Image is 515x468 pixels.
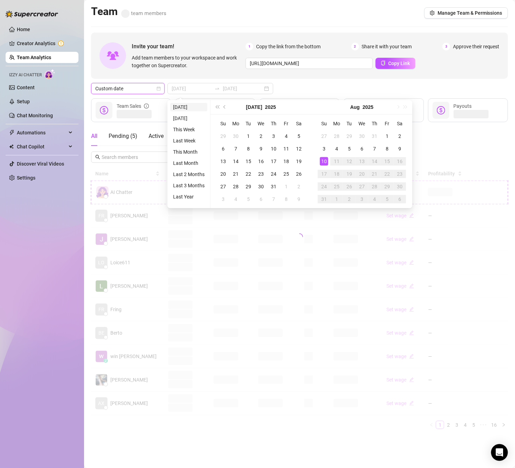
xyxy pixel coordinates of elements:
[438,10,502,16] span: Manage Team & Permissions
[149,133,164,139] span: Active
[368,180,381,193] td: 2025-08-28
[396,145,404,153] div: 9
[100,106,108,114] span: dollar-circle
[320,132,328,140] div: 27
[442,43,450,50] span: 3
[358,145,366,153] div: 6
[282,132,290,140] div: 4
[393,193,406,205] td: 2025-09-06
[244,195,253,203] div: 5
[318,155,330,168] td: 2025-08-10
[170,193,207,201] li: Last Year
[358,132,366,140] div: 30
[381,168,393,180] td: 2025-08-22
[453,43,500,50] span: Approve their request
[132,54,243,69] span: Add team members to your workspace and work together on Supercreator.
[232,145,240,153] div: 7
[343,117,356,130] th: Tu
[370,145,379,153] div: 7
[396,195,404,203] div: 6
[17,55,51,60] a: Team Analytics
[44,69,55,79] img: AI Chatter
[242,142,255,155] td: 2025-07-08
[269,145,278,153] div: 10
[269,182,278,191] div: 31
[280,193,293,205] td: 2025-08-08
[257,132,265,140] div: 2
[491,444,508,461] div: Open Intercom Messenger
[330,155,343,168] td: 2025-08-11
[217,168,229,180] td: 2025-07-20
[170,170,207,179] li: Last 2 Months
[318,193,330,205] td: 2025-08-31
[256,43,321,50] span: Copy the link from the bottom
[358,195,366,203] div: 3
[343,155,356,168] td: 2025-08-12
[170,103,207,111] li: [DATE]
[219,132,227,140] div: 29
[381,117,393,130] th: Fr
[219,170,227,178] div: 20
[17,127,67,138] span: Automations
[280,180,293,193] td: 2025-08-01
[381,61,386,65] span: copy
[332,195,341,203] div: 1
[295,132,303,140] div: 5
[242,180,255,193] td: 2025-07-29
[157,86,161,91] span: calendar
[132,42,246,51] span: Invite your team!
[454,103,472,109] span: Payouts
[370,132,379,140] div: 31
[295,182,303,191] div: 2
[330,142,343,155] td: 2025-08-04
[17,141,67,152] span: Chat Copilot
[280,130,293,142] td: 2025-07-04
[318,180,330,193] td: 2025-08-24
[393,168,406,180] td: 2025-08-23
[144,102,149,110] span: info-circle
[244,182,253,191] div: 29
[232,132,240,140] div: 30
[255,142,267,155] td: 2025-07-09
[267,142,280,155] td: 2025-07-10
[396,132,404,140] div: 2
[267,117,280,130] th: Th
[376,58,416,69] button: Copy Link
[17,161,64,167] a: Discover Viral Videos
[332,182,341,191] div: 25
[318,130,330,142] td: 2025-07-27
[345,132,353,140] div: 29
[267,168,280,180] td: 2025-07-24
[280,117,293,130] th: Fr
[393,142,406,155] td: 2025-08-09
[381,193,393,205] td: 2025-09-05
[219,157,227,166] div: 13
[109,132,137,140] div: Pending ( 5 )
[330,117,343,130] th: Mo
[358,157,366,166] div: 13
[293,180,305,193] td: 2025-08-02
[9,72,42,78] span: Izzy AI Chatter
[269,157,278,166] div: 17
[229,142,242,155] td: 2025-07-07
[257,145,265,153] div: 9
[393,180,406,193] td: 2025-08-30
[296,233,303,240] span: loading
[6,11,58,18] img: logo-BBDzfeDw.svg
[320,170,328,178] div: 17
[280,142,293,155] td: 2025-07-11
[242,155,255,168] td: 2025-07-15
[170,181,207,190] li: Last 3 Months
[381,155,393,168] td: 2025-08-15
[437,106,445,114] span: dollar-circle
[293,168,305,180] td: 2025-07-26
[172,85,212,92] input: Start date
[330,130,343,142] td: 2025-07-28
[244,145,253,153] div: 8
[217,180,229,193] td: 2025-07-27
[318,168,330,180] td: 2025-08-17
[330,168,343,180] td: 2025-08-18
[332,157,341,166] div: 11
[17,85,35,90] a: Content
[332,170,341,178] div: 18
